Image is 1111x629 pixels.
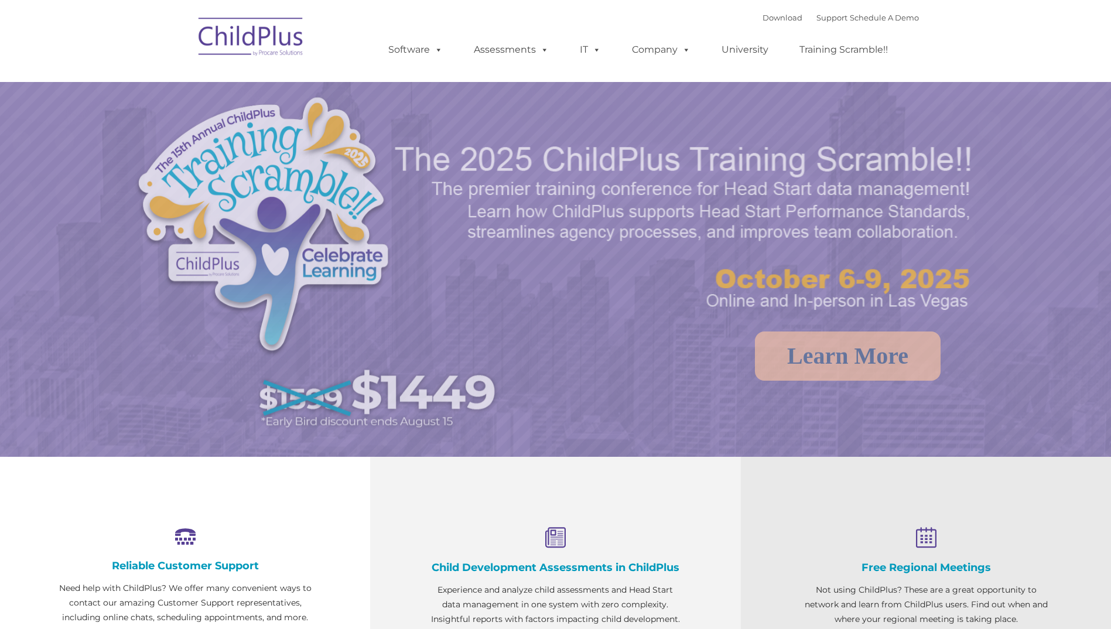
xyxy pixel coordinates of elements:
a: Software [377,38,454,61]
a: Learn More [755,331,941,381]
img: ChildPlus by Procare Solutions [193,9,310,68]
h4: Reliable Customer Support [59,559,312,572]
a: Training Scramble!! [788,38,900,61]
a: Assessments [462,38,560,61]
p: Experience and analyze child assessments and Head Start data management in one system with zero c... [429,583,682,627]
a: IT [568,38,613,61]
a: Support [816,13,847,22]
h4: Child Development Assessments in ChildPlus [429,561,682,574]
a: Schedule A Demo [850,13,919,22]
p: Not using ChildPlus? These are a great opportunity to network and learn from ChildPlus users. Fin... [799,583,1052,627]
p: Need help with ChildPlus? We offer many convenient ways to contact our amazing Customer Support r... [59,581,312,625]
h4: Free Regional Meetings [799,561,1052,574]
a: University [710,38,780,61]
a: Company [620,38,702,61]
a: Download [763,13,802,22]
font: | [763,13,919,22]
